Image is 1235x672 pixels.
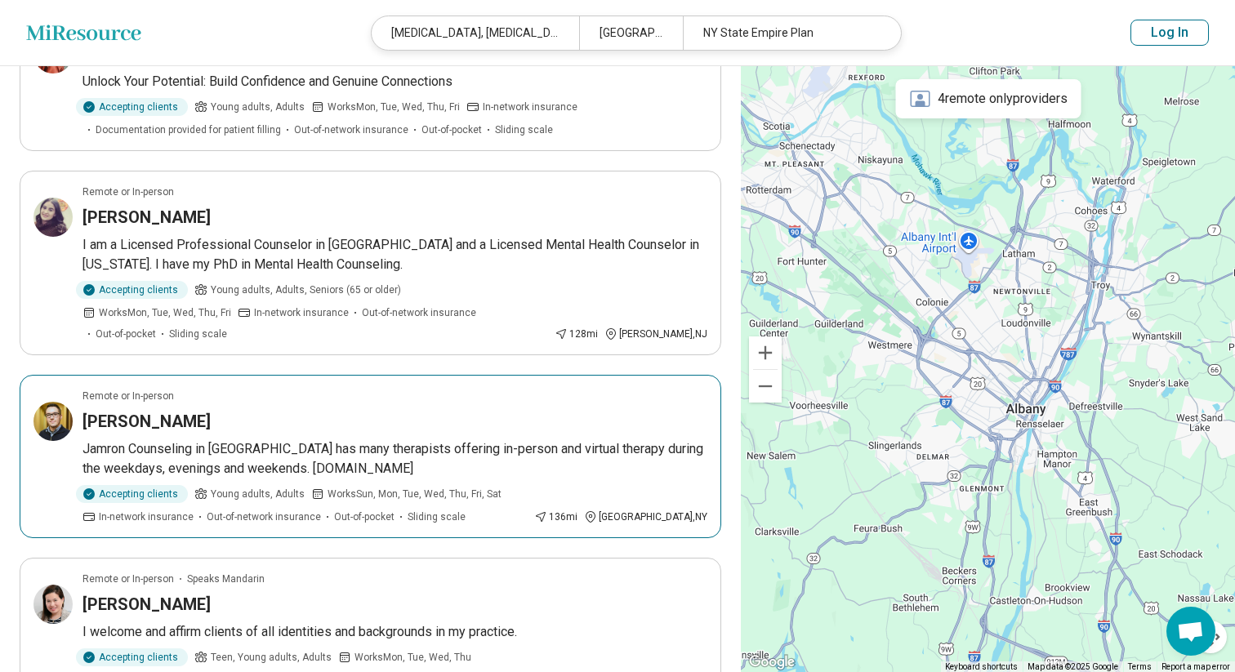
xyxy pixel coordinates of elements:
span: Out-of-network insurance [207,510,321,524]
span: Out-of-pocket [96,327,156,341]
span: Documentation provided for patient filling [96,122,281,137]
span: Out-of-pocket [334,510,395,524]
span: Works Mon, Tue, Wed, Thu, Fri [99,305,231,320]
div: Accepting clients [76,98,188,116]
p: I welcome and affirm clients of all identities and backgrounds in my practice. [82,622,707,642]
p: I am a Licensed Professional Counselor in [GEOGRAPHIC_DATA] and a Licensed Mental Health Counselo... [82,235,707,274]
span: In-network insurance [99,510,194,524]
h3: [PERSON_NAME] [82,593,211,616]
span: Sliding scale [495,122,553,137]
span: Sliding scale [169,327,227,341]
span: Map data ©2025 Google [1028,662,1118,671]
div: 136 mi [534,510,577,524]
button: Log In [1130,20,1209,46]
h3: [PERSON_NAME] [82,206,211,229]
span: Teen, Young adults, Adults [211,650,332,665]
a: Report a map error [1161,662,1230,671]
div: Accepting clients [76,485,188,503]
div: Accepting clients [76,281,188,299]
span: Sliding scale [408,510,466,524]
button: Zoom out [749,370,782,403]
p: Unlock Your Potential: Build Confidence and Genuine Connections [82,72,707,91]
div: Accepting clients [76,648,188,666]
span: In-network insurance [254,305,349,320]
span: Out-of-network insurance [294,122,408,137]
p: Remote or In-person [82,185,174,199]
span: Young adults, Adults, Seniors (65 or older) [211,283,401,297]
div: 4 remote only providers [895,79,1081,118]
span: Works Sun, Mon, Tue, Wed, Thu, Fri, Sat [328,487,502,501]
div: [GEOGRAPHIC_DATA] , NY [584,510,707,524]
button: Zoom in [749,336,782,369]
span: Young adults, Adults [211,100,305,114]
span: Works Mon, Tue, Wed, Thu, Fri [328,100,460,114]
div: Open chat [1166,607,1215,656]
span: Out-of-pocket [421,122,482,137]
span: Young adults, Adults [211,487,305,501]
p: Remote or In-person [82,572,174,586]
div: 128 mi [555,327,598,341]
div: NY State Empire Plan [683,16,890,50]
h3: [PERSON_NAME] [82,410,211,433]
span: In-network insurance [483,100,577,114]
div: [MEDICAL_DATA], [MEDICAL_DATA] [372,16,579,50]
span: Speaks Mandarin [187,572,265,586]
p: Remote or In-person [82,389,174,403]
a: Terms (opens in new tab) [1128,662,1152,671]
span: Out-of-network insurance [362,305,476,320]
div: [PERSON_NAME] , NJ [604,327,707,341]
div: [GEOGRAPHIC_DATA], [GEOGRAPHIC_DATA] [579,16,683,50]
p: Jamron Counseling in [GEOGRAPHIC_DATA] has many therapists offering in-person and virtual therapy... [82,439,707,478]
span: Works Mon, Tue, Wed, Thu [354,650,471,665]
